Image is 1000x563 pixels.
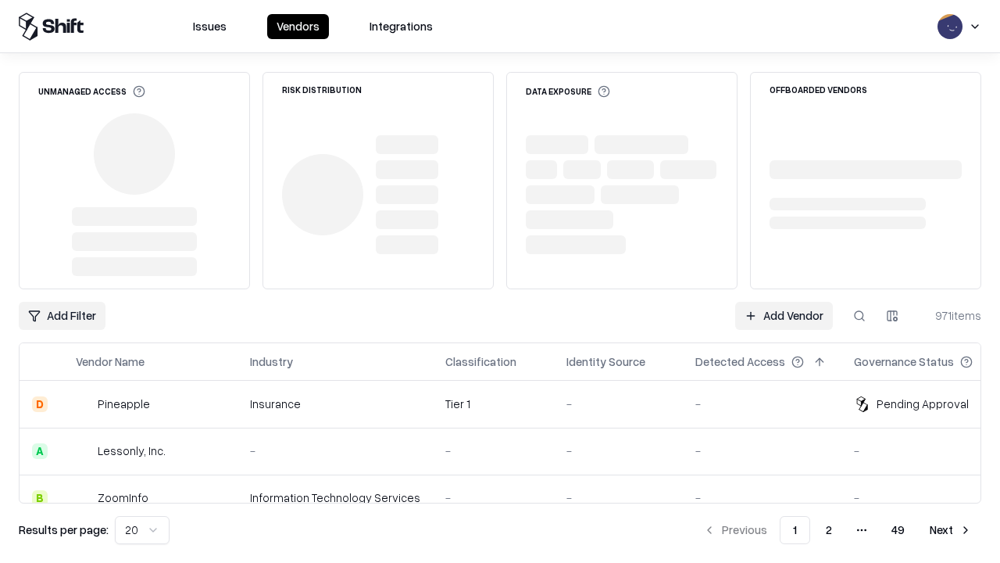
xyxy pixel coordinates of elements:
[694,516,981,544] nav: pagination
[360,14,442,39] button: Integrations
[32,396,48,412] div: D
[813,516,845,544] button: 2
[98,489,148,506] div: ZoomInfo
[566,396,670,412] div: -
[695,489,829,506] div: -
[526,85,610,98] div: Data Exposure
[877,396,969,412] div: Pending Approval
[19,522,109,538] p: Results per page:
[770,85,867,94] div: Offboarded Vendors
[735,302,833,330] a: Add Vendor
[250,396,420,412] div: Insurance
[250,443,420,459] div: -
[566,353,645,370] div: Identity Source
[282,85,362,94] div: Risk Distribution
[38,85,145,98] div: Unmanaged Access
[854,353,954,370] div: Governance Status
[76,396,91,412] img: Pineapple
[32,443,48,459] div: A
[445,353,516,370] div: Classification
[184,14,236,39] button: Issues
[920,516,981,544] button: Next
[76,353,145,370] div: Vendor Name
[854,443,998,459] div: -
[32,490,48,506] div: B
[445,396,541,412] div: Tier 1
[76,490,91,506] img: ZoomInfo
[566,489,670,506] div: -
[98,443,166,459] div: Lessonly, Inc.
[695,443,829,459] div: -
[250,489,420,506] div: Information Technology Services
[98,396,150,412] div: Pineapple
[695,396,829,412] div: -
[780,516,810,544] button: 1
[445,443,541,459] div: -
[250,353,293,370] div: Industry
[267,14,329,39] button: Vendors
[919,307,981,324] div: 971 items
[879,516,917,544] button: 49
[445,489,541,506] div: -
[19,302,105,330] button: Add Filter
[854,489,998,506] div: -
[695,353,785,370] div: Detected Access
[566,443,670,459] div: -
[76,443,91,459] img: Lessonly, Inc.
